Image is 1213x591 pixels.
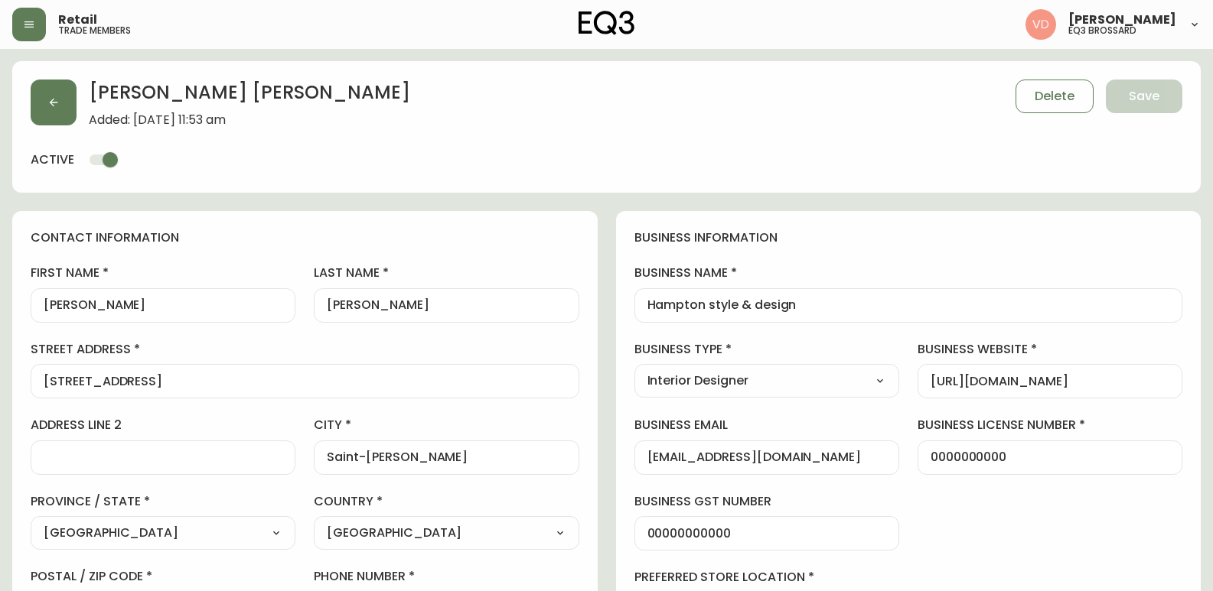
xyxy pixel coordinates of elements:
[314,493,579,510] label: country
[31,493,295,510] label: province / state
[634,341,899,358] label: business type
[58,14,97,26] span: Retail
[918,417,1182,434] label: business license number
[31,229,579,246] h4: contact information
[931,374,1169,388] input: https://www.designshop.com
[579,11,635,35] img: logo
[634,265,1183,281] label: business name
[314,265,579,281] label: last name
[89,113,410,127] span: Added: [DATE] 11:53 am
[634,229,1183,246] h4: business information
[918,341,1182,358] label: business website
[634,417,899,434] label: business email
[58,26,131,35] h5: trade members
[314,568,579,585] label: phone number
[1035,88,1074,105] span: Delete
[1068,26,1136,35] h5: eq3 brossard
[31,151,74,168] h4: active
[314,417,579,434] label: city
[31,568,295,585] label: postal / zip code
[31,265,295,281] label: first name
[634,569,1183,586] label: preferred store location
[89,80,410,113] h2: [PERSON_NAME] [PERSON_NAME]
[31,417,295,434] label: address line 2
[1016,80,1094,113] button: Delete
[1068,14,1176,26] span: [PERSON_NAME]
[31,341,579,358] label: street address
[634,493,899,510] label: business gst number
[1026,9,1056,40] img: 34cbe8de67806989076631741e6a7c6b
